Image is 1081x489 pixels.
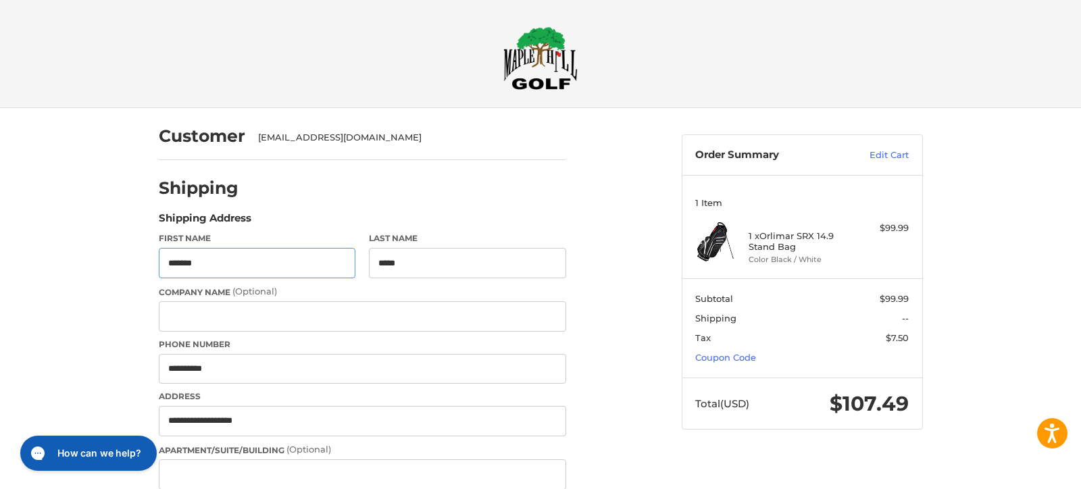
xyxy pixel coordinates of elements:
[695,352,756,363] a: Coupon Code
[695,293,733,304] span: Subtotal
[159,443,566,457] label: Apartment/Suite/Building
[503,26,578,90] img: Maple Hill Golf
[695,149,840,162] h3: Order Summary
[159,232,356,244] label: First Name
[369,232,566,244] label: Last Name
[880,293,909,304] span: $99.99
[159,285,566,299] label: Company Name
[258,131,553,145] div: [EMAIL_ADDRESS][DOMAIN_NAME]
[749,230,852,253] h4: 1 x Orlimar SRX 14.9 Stand Bag
[232,286,277,297] small: (Optional)
[159,338,566,351] label: Phone Number
[159,126,245,147] h2: Customer
[902,313,909,324] span: --
[855,222,909,235] div: $99.99
[695,332,711,343] span: Tax
[159,178,238,199] h2: Shipping
[286,444,331,455] small: (Optional)
[840,149,909,162] a: Edit Cart
[749,254,852,265] li: Color Black / White
[970,453,1081,489] iframe: Google Customer Reviews
[695,197,909,208] h3: 1 Item
[830,391,909,416] span: $107.49
[695,313,736,324] span: Shipping
[159,390,566,403] label: Address
[695,397,749,410] span: Total (USD)
[159,211,251,232] legend: Shipping Address
[14,431,161,475] iframe: Gorgias live chat messenger
[886,332,909,343] span: $7.50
